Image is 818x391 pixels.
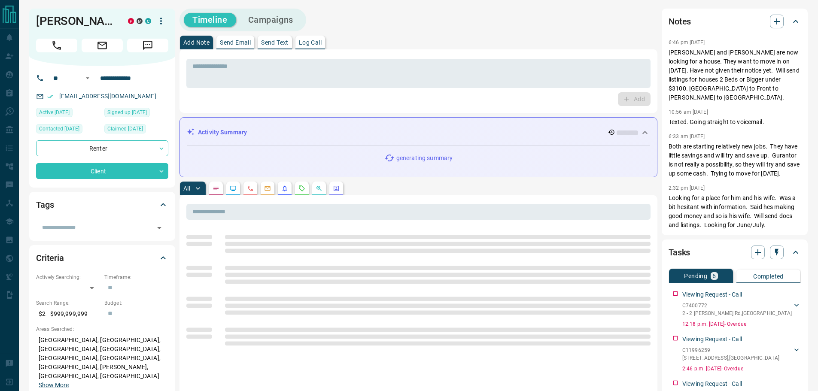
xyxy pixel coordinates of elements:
[127,39,168,52] span: Message
[669,185,705,191] p: 2:32 pm [DATE]
[183,185,190,191] p: All
[261,39,289,45] p: Send Text
[669,109,708,115] p: 10:56 am [DATE]
[107,124,143,133] span: Claimed [DATE]
[36,194,168,215] div: Tags
[298,185,305,192] svg: Requests
[153,222,165,234] button: Open
[39,108,70,117] span: Active [DATE]
[281,185,288,192] svg: Listing Alerts
[316,185,322,192] svg: Opportunities
[669,15,691,28] h2: Notes
[47,94,53,100] svg: Email Verified
[684,273,707,279] p: Pending
[240,13,302,27] button: Campaigns
[669,246,690,259] h2: Tasks
[104,108,168,120] div: Tue Mar 28 2023
[669,142,801,178] p: Both are starting relatively new jobs. They have little savings and will try and save up. Guranto...
[104,273,168,281] p: Timeframe:
[145,18,151,24] div: condos.ca
[230,185,237,192] svg: Lead Browsing Activity
[682,302,792,309] p: C7400772
[36,163,168,179] div: Client
[59,93,156,100] a: [EMAIL_ADDRESS][DOMAIN_NAME]
[213,185,219,192] svg: Notes
[669,133,705,139] p: 6:33 am [DATE]
[682,379,742,388] p: Viewing Request - Call
[682,300,801,319] div: C74007722 - 2 [PERSON_NAME] Rd,[GEOGRAPHIC_DATA]
[682,309,792,317] p: 2 - 2 [PERSON_NAME] Rd , [GEOGRAPHIC_DATA]
[36,248,168,268] div: Criteria
[137,18,143,24] div: mrloft.ca
[682,345,801,364] div: C11996259[STREET_ADDRESS],[GEOGRAPHIC_DATA]
[396,154,453,163] p: generating summary
[187,124,650,140] div: Activity Summary
[36,108,100,120] div: Wed Sep 03 2025
[669,118,801,127] p: Texted. Going straight to voicemail.
[104,299,168,307] p: Budget:
[264,185,271,192] svg: Emails
[753,273,784,279] p: Completed
[36,251,64,265] h2: Criteria
[36,124,100,136] div: Mon Apr 03 2023
[220,39,251,45] p: Send Email
[669,39,705,45] p: 6:46 pm [DATE]
[128,18,134,24] div: property.ca
[36,307,100,321] p: $2 - $999,999,999
[104,124,168,136] div: Tue Mar 28 2023
[669,48,801,102] p: [PERSON_NAME] and [PERSON_NAME] are now looking for a house. They want to move in on [DATE]. Have...
[36,39,77,52] span: Call
[82,39,123,52] span: Email
[669,11,801,32] div: Notes
[682,290,742,299] p: Viewing Request - Call
[107,108,147,117] span: Signed up [DATE]
[36,273,100,281] p: Actively Searching:
[682,354,779,362] p: [STREET_ADDRESS] , [GEOGRAPHIC_DATA]
[682,320,801,328] p: 12:18 p.m. [DATE] - Overdue
[198,128,247,137] p: Activity Summary
[299,39,322,45] p: Log Call
[36,198,54,212] h2: Tags
[669,194,801,230] p: Looking for a place for him and his wife. Was a bit hesitant with information. Said hes making go...
[36,325,168,333] p: Areas Searched:
[682,365,801,373] p: 2:46 p.m. [DATE] - Overdue
[82,73,93,83] button: Open
[333,185,340,192] svg: Agent Actions
[39,381,69,390] button: Show More
[36,140,168,156] div: Renter
[682,346,779,354] p: C11996259
[36,299,100,307] p: Search Range:
[247,185,254,192] svg: Calls
[669,242,801,263] div: Tasks
[682,335,742,344] p: Viewing Request - Call
[712,273,716,279] p: 6
[184,13,236,27] button: Timeline
[36,14,115,28] h1: [PERSON_NAME]
[39,124,79,133] span: Contacted [DATE]
[183,39,210,45] p: Add Note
